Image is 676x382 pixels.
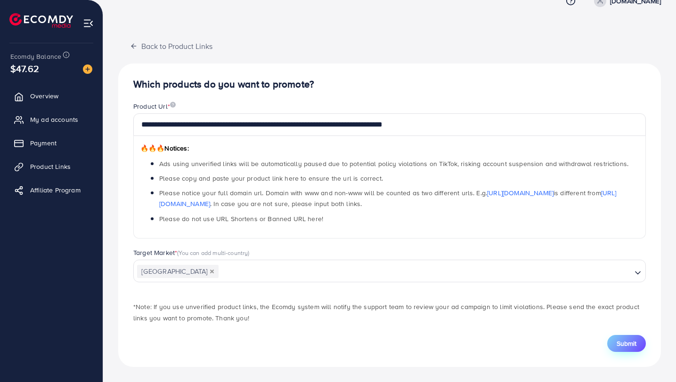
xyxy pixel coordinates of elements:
[10,52,61,61] span: Ecomdy Balance
[9,13,73,28] img: logo
[7,181,96,199] a: Affiliate Program
[140,143,189,153] span: Notices:
[7,157,96,176] a: Product Links
[118,36,224,56] button: Back to Product Links
[133,301,646,324] p: *Note: If you use unverified product links, the Ecomdy system will notify the support team to rev...
[487,188,554,198] a: [URL][DOMAIN_NAME]
[140,143,164,153] span: 🔥🔥🔥
[220,264,631,279] input: Search for option
[159,174,383,183] span: Please copy and paste your product link here to ensure the url is correct.
[30,138,57,148] span: Payment
[159,188,617,208] span: Please notice your full domain url. Domain with www and non-www will be counted as two different ...
[133,248,250,257] label: Target Market
[7,134,96,152] a: Payment
[133,79,646,90] h4: Which products do you want to promote?
[7,110,96,129] a: My ad accounts
[7,87,96,105] a: Overview
[83,64,92,74] img: image
[30,115,78,124] span: My ad accounts
[133,260,646,282] div: Search for option
[617,339,636,348] span: Submit
[133,102,176,111] label: Product Url
[170,102,176,108] img: image
[159,159,628,168] span: Ads using unverified links will be automatically paused due to potential policy violations on Tik...
[30,185,81,195] span: Affiliate Program
[159,214,323,223] span: Please do not use URL Shortens or Banned URL here!
[177,248,249,257] span: (You can add multi-country)
[210,269,214,274] button: Deselect Pakistan
[30,162,71,171] span: Product Links
[10,62,39,75] span: $47.62
[137,265,219,278] span: [GEOGRAPHIC_DATA]
[83,18,94,29] img: menu
[607,335,646,352] button: Submit
[636,340,669,375] iframe: Chat
[30,91,58,101] span: Overview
